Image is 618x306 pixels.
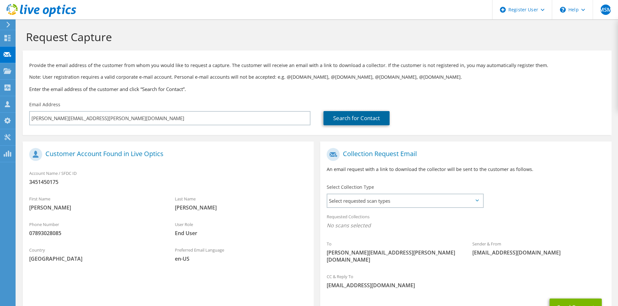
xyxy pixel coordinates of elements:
[29,255,162,262] span: [GEOGRAPHIC_DATA]
[320,210,611,234] div: Requested Collections
[23,192,168,214] div: First Name
[175,230,308,237] span: End User
[175,255,308,262] span: en-US
[327,148,601,161] h1: Collection Request Email
[29,101,60,108] label: Email Address
[29,178,307,186] span: 3451450175
[29,148,304,161] h1: Customer Account Found in Live Optics
[320,237,466,266] div: To
[168,192,314,214] div: Last Name
[175,204,308,211] span: [PERSON_NAME]
[320,270,611,292] div: CC & Reply To
[26,30,605,44] h1: Request Capture
[327,194,483,207] span: Select requested scan types
[327,282,605,289] span: [EMAIL_ADDRESS][DOMAIN_NAME]
[327,184,374,190] label: Select Collection Type
[23,218,168,240] div: Phone Number
[560,7,566,13] svg: \n
[29,62,605,69] p: Provide the email address of the customer from whom you would like to request a capture. The cust...
[29,74,605,81] p: Note: User registration requires a valid corporate e-mail account. Personal e-mail accounts will ...
[168,218,314,240] div: User Role
[23,166,314,189] div: Account Name / SFDC ID
[472,249,605,256] span: [EMAIL_ADDRESS][DOMAIN_NAME]
[29,230,162,237] span: 07893028085
[323,111,390,125] a: Search for Contact
[327,249,459,263] span: [PERSON_NAME][EMAIL_ADDRESS][PERSON_NAME][DOMAIN_NAME]
[29,85,605,93] h3: Enter the email address of the customer and click “Search for Contact”.
[29,204,162,211] span: [PERSON_NAME]
[168,243,314,266] div: Preferred Email Language
[600,5,611,15] span: MSM
[327,222,605,229] span: No scans selected
[466,237,612,259] div: Sender & From
[327,166,605,173] p: An email request with a link to download the collector will be sent to the customer as follows.
[23,243,168,266] div: Country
